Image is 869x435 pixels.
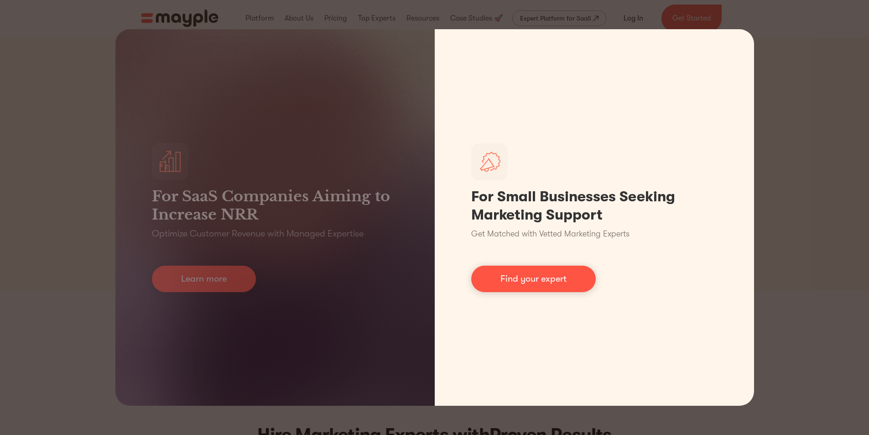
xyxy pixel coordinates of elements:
[152,227,364,240] p: Optimize Customer Revenue with Managed Expertise
[471,266,596,292] a: Find your expert
[152,266,256,292] a: Learn more
[471,228,630,240] p: Get Matched with Vetted Marketing Experts
[152,187,398,224] h3: For SaaS Companies Aiming to Increase NRR
[471,188,718,224] h1: For Small Businesses Seeking Marketing Support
